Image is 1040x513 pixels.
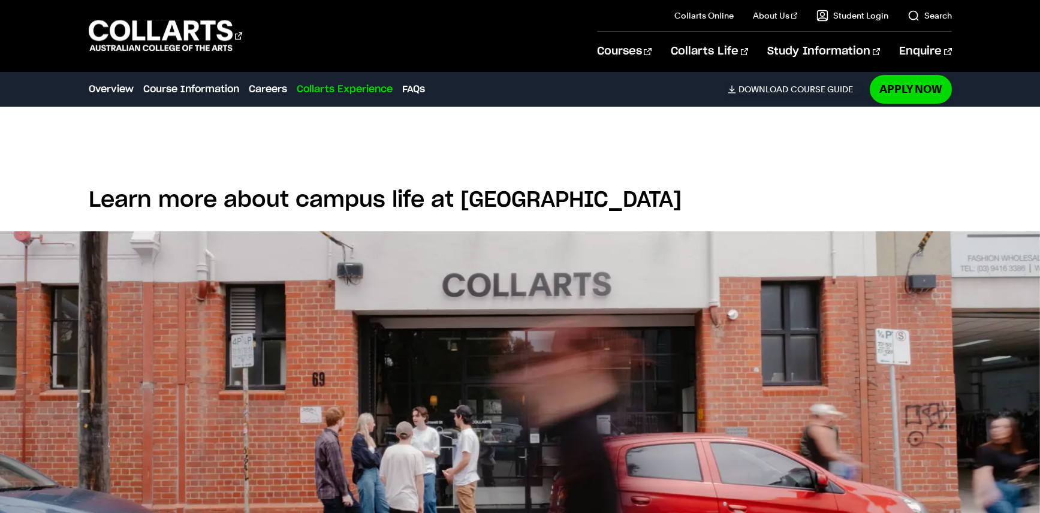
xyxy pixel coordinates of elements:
[89,187,952,213] h2: Learn more about campus life at [GEOGRAPHIC_DATA]
[89,82,134,96] a: Overview
[249,82,287,96] a: Careers
[89,19,242,53] div: Go to homepage
[899,32,951,71] a: Enquire
[767,32,880,71] a: Study Information
[738,84,788,95] span: Download
[674,10,734,22] a: Collarts Online
[753,10,797,22] a: About Us
[728,84,863,95] a: DownloadCourse Guide
[597,32,652,71] a: Courses
[908,10,952,22] a: Search
[870,75,952,103] a: Apply Now
[297,82,393,96] a: Collarts Experience
[402,82,425,96] a: FAQs
[143,82,239,96] a: Course Information
[816,10,888,22] a: Student Login
[671,32,748,71] a: Collarts Life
